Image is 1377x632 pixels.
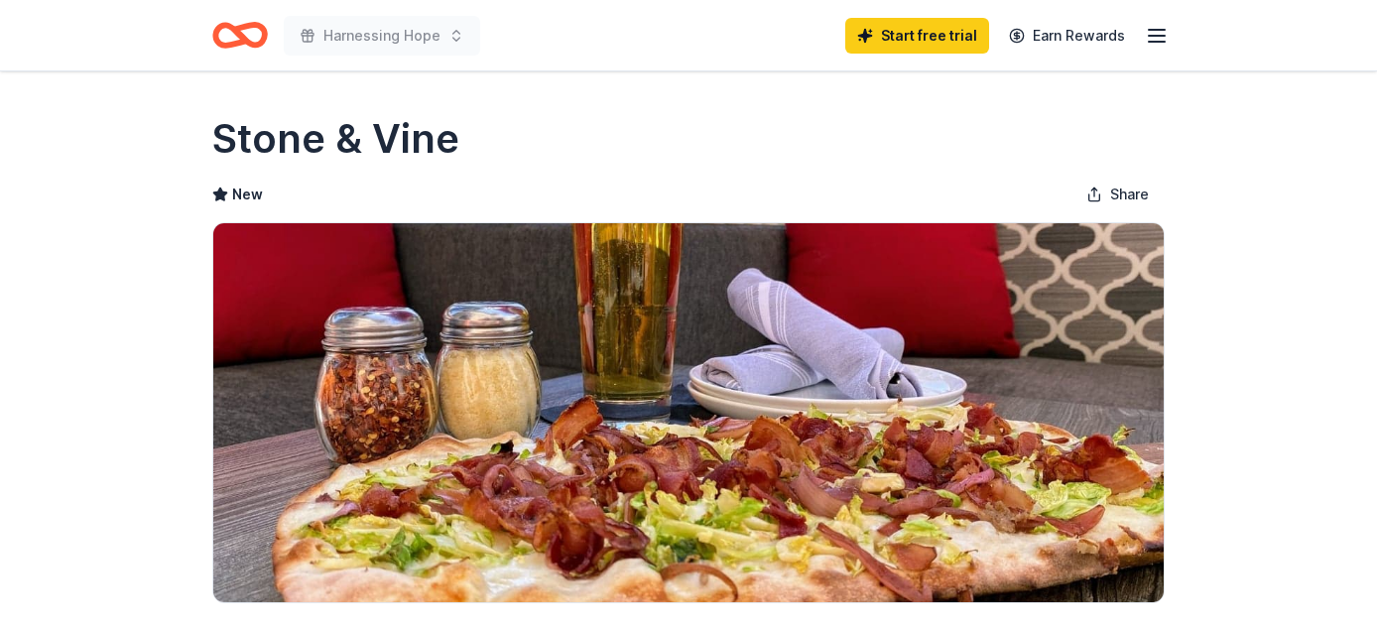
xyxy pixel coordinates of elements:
a: Start free trial [845,18,989,54]
a: Home [212,12,268,59]
h1: Stone & Vine [212,111,459,167]
a: Earn Rewards [997,18,1137,54]
span: Share [1110,183,1149,206]
img: Image for Stone & Vine [213,223,1164,602]
button: Share [1070,175,1165,214]
span: Harnessing Hope [323,24,440,48]
button: Harnessing Hope [284,16,480,56]
span: New [232,183,263,206]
